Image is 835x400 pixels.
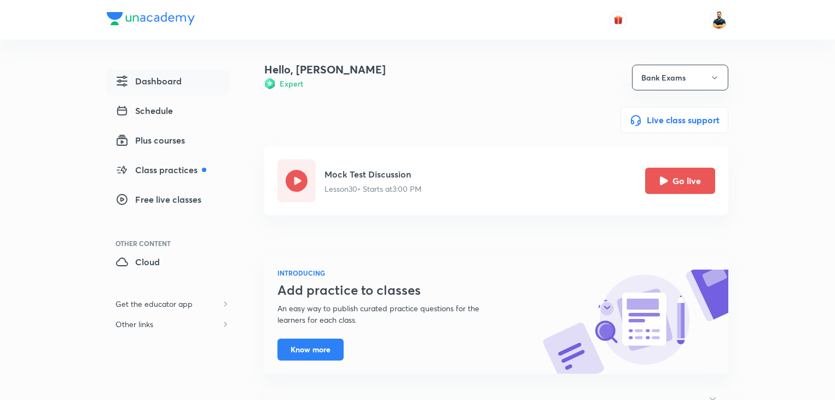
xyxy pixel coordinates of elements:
[107,100,229,125] a: Schedule
[115,240,229,247] div: Other Content
[542,270,728,374] img: know-more
[613,15,623,25] img: avatar
[115,255,160,268] span: Cloud
[107,294,201,314] h6: Get the educator app
[107,129,229,155] a: Plus courses
[738,357,823,388] iframe: Help widget launcher
[277,339,344,361] button: Know more
[107,188,229,214] a: Free live classes
[277,282,506,298] h3: Add practice to classes
[324,168,421,181] h5: Mock Test Discussion
[107,12,195,25] img: Company Logo
[115,193,201,206] span: Free live classes
[115,104,173,117] span: Schedule
[115,163,206,176] span: Class practices
[277,302,506,325] p: An easy way to publish curated practice questions for the learners for each class.
[107,12,195,28] a: Company Logo
[280,78,303,89] h6: Expert
[107,159,229,184] a: Class practices
[610,11,627,28] button: avatar
[277,268,506,278] h6: INTRODUCING
[264,61,386,78] h4: Hello, [PERSON_NAME]
[324,183,421,195] p: Lesson 30 • Starts at 3:00 PM
[264,78,275,89] img: Badge
[107,70,229,95] a: Dashboard
[115,75,182,88] span: Dashboard
[645,168,715,194] button: Go live
[621,107,728,133] button: Live class support
[107,251,229,276] a: Cloud
[710,10,728,29] img: Sumit Kumar Verma
[107,314,162,334] h6: Other links
[115,134,185,147] span: Plus courses
[632,65,728,90] button: Bank Exams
